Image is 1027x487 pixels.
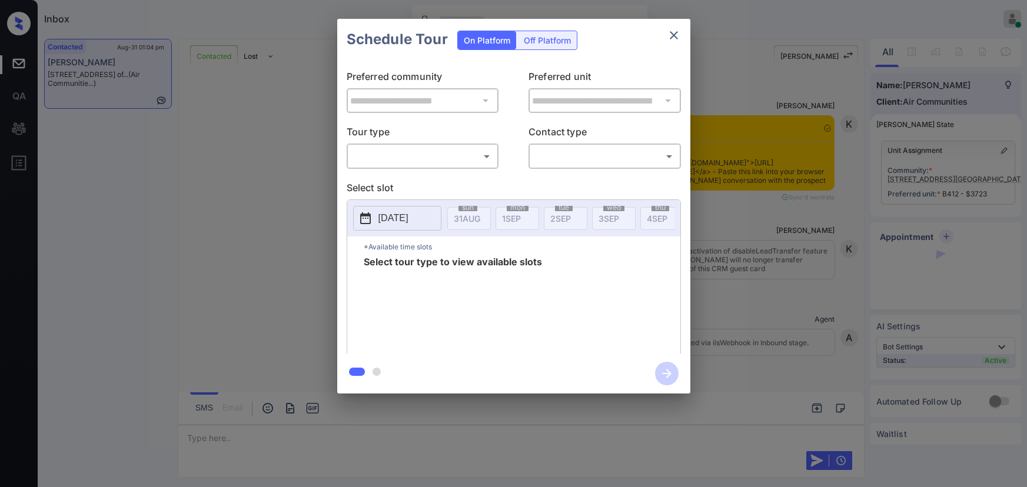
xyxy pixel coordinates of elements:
p: Select slot [347,181,681,199]
span: Select tour type to view available slots [364,257,542,351]
div: On Platform [458,31,516,49]
p: *Available time slots [364,236,680,257]
p: Preferred unit [529,69,681,88]
button: close [662,24,686,47]
div: Off Platform [518,31,577,49]
h2: Schedule Tour [337,19,457,60]
p: Tour type [347,125,499,144]
p: Preferred community [347,69,499,88]
p: [DATE] [378,211,408,225]
p: Contact type [529,125,681,144]
button: [DATE] [353,206,441,231]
